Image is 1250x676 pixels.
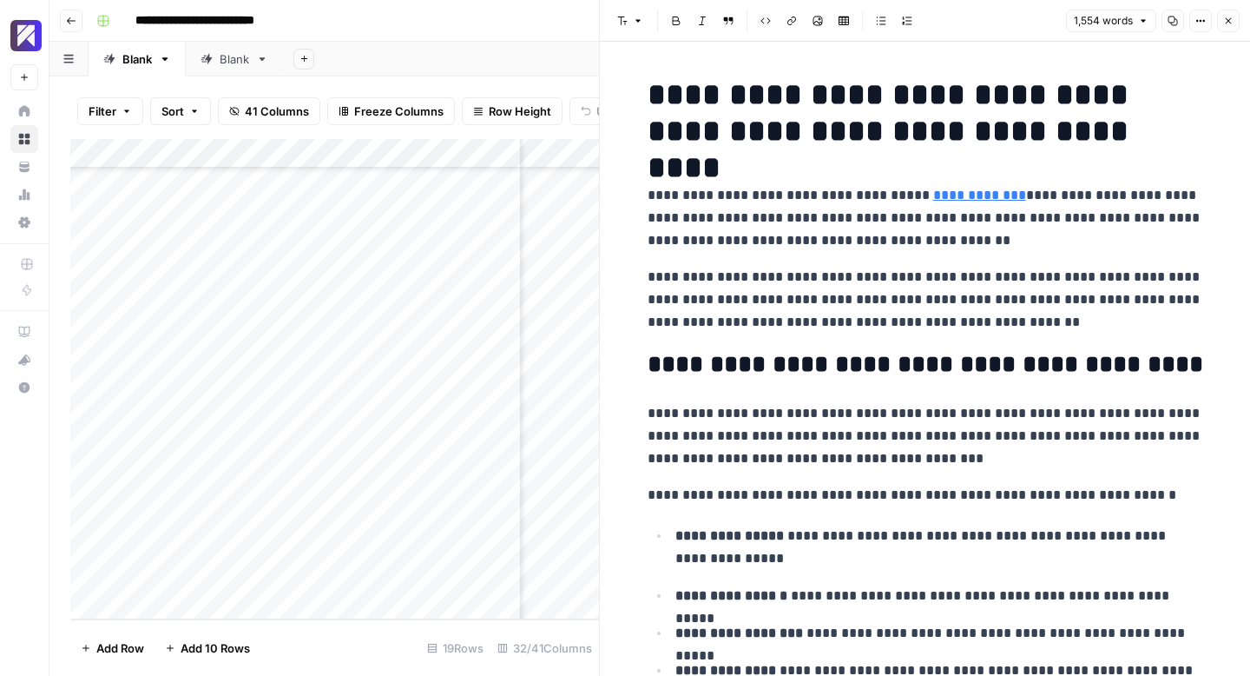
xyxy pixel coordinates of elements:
a: Usage [10,181,38,209]
button: 41 Columns [218,97,320,125]
a: AirOps Academy [10,318,38,346]
a: Blank [89,42,186,76]
button: Row Height [462,97,562,125]
div: Blank [122,50,152,68]
div: What's new? [11,347,37,373]
div: Blank [220,50,249,68]
img: Overjet - Test Logo [10,20,42,51]
span: Add Row [96,640,144,657]
span: Freeze Columns [354,103,444,120]
div: 19 Rows [420,634,490,662]
button: Freeze Columns [327,97,455,125]
span: 1,554 words [1074,13,1133,29]
a: Blank [186,42,283,76]
button: Add Row [70,634,155,662]
button: What's new? [10,346,38,374]
button: Filter [77,97,143,125]
span: Sort [161,103,184,120]
button: Help + Support [10,374,38,401]
button: Sort [150,97,211,125]
span: 41 Columns [245,103,309,120]
button: Undo [569,97,637,125]
span: Add 10 Rows [181,640,250,657]
a: Home [10,97,38,125]
button: Add 10 Rows [155,634,260,662]
a: Settings [10,209,38,236]
a: Browse [10,125,38,153]
button: 1,554 words [1066,10,1156,32]
a: Your Data [10,153,38,181]
span: Row Height [489,103,551,120]
div: 32/41 Columns [490,634,599,662]
span: Filter [89,103,116,120]
button: Workspace: Overjet - Test [10,14,38,57]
